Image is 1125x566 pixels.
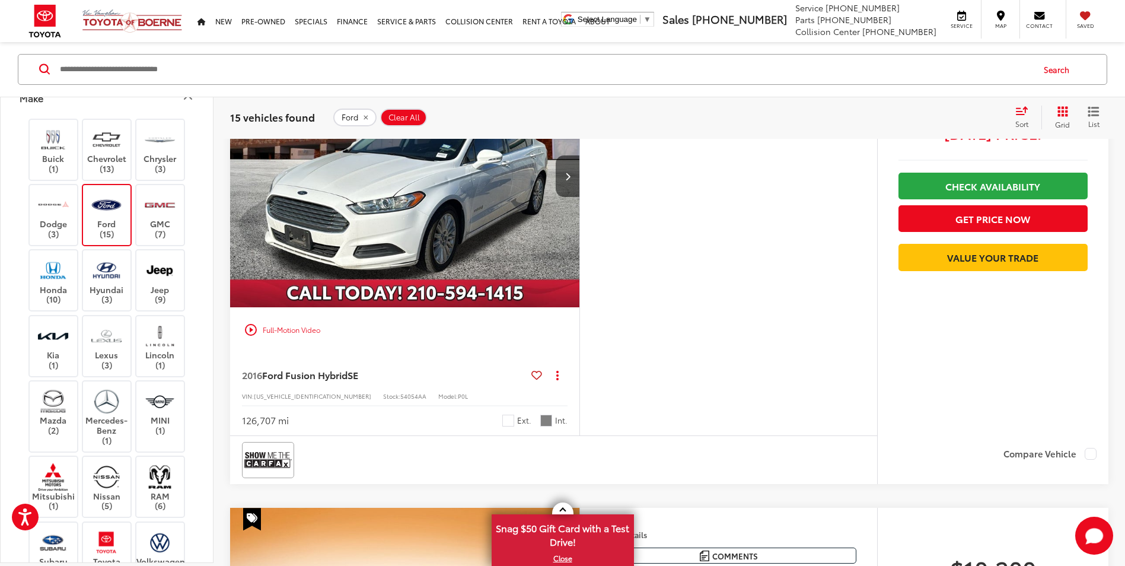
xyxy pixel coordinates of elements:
[692,11,787,27] span: [PHONE_NUMBER]
[30,463,78,511] label: Mitsubishi (1)
[502,415,514,427] span: White
[1003,448,1097,460] label: Compare Vehicle
[254,392,371,400] span: [US_VEHICLE_IDENTIFICATION_NUMBER]
[20,92,43,103] div: Make
[136,126,184,174] label: Chrysler (3)
[556,370,559,380] span: dropdown dots
[826,2,900,14] span: [PHONE_NUMBER]
[1079,106,1108,129] button: List View
[144,126,176,154] img: Vic Vaughan Toyota of Boerne in Boerne, TX)
[230,45,581,308] a: 2016 Ford Fusion Hybrid SE2016 Ford Fusion Hybrid SE2016 Ford Fusion Hybrid SE2016 Ford Fusion Hy...
[144,529,176,557] img: Vic Vaughan Toyota of Boerne in Boerne, TX)
[30,126,78,174] label: Buick (1)
[90,387,123,415] img: Vic Vaughan Toyota of Boerne in Boerne, TX)
[181,91,195,105] div: Make
[90,463,123,491] img: Vic Vaughan Toyota of Boerne in Boerne, TX)
[348,368,358,381] span: SE
[438,392,458,400] span: Model:
[547,364,568,385] button: Actions
[136,322,184,370] label: Lincoln (1)
[230,45,581,309] img: 2016 Ford Fusion Hybrid SE
[601,530,856,539] h4: More Details
[948,22,975,30] span: Service
[82,9,183,33] img: Vic Vaughan Toyota of Boerne
[556,155,579,197] button: Next image
[37,529,69,557] img: Vic Vaughan Toyota of Boerne in Boerne, TX)
[242,414,289,427] div: 126,707 mi
[1015,119,1028,129] span: Sort
[83,256,131,304] label: Hyundai (3)
[1032,55,1086,84] button: Search
[555,415,568,426] span: Int.
[262,368,348,381] span: Ford Fusion Hybrid
[643,15,651,24] span: ▼
[136,256,184,304] label: Jeep (9)
[37,387,69,415] img: Vic Vaughan Toyota of Boerne in Boerne, TX)
[136,191,184,239] label: GMC (7)
[1075,517,1113,555] svg: Start Chat
[37,126,69,154] img: Vic Vaughan Toyota of Boerne in Boerne, TX)
[517,415,531,426] span: Ext.
[898,173,1088,199] a: Check Availability
[383,392,400,400] span: Stock:
[333,109,377,126] button: remove Ford
[898,205,1088,232] button: Get Price Now
[242,392,254,400] span: VIN:
[230,110,315,124] span: 15 vehicles found
[400,392,426,400] span: 54054AA
[1055,119,1070,129] span: Grid
[144,387,176,415] img: Vic Vaughan Toyota of Boerne in Boerne, TX)
[601,548,856,564] button: Comments
[37,463,69,491] img: Vic Vaughan Toyota of Boerne in Boerne, TX)
[83,126,131,174] label: Chevrolet (13)
[242,368,527,381] a: 2016Ford Fusion HybridSE
[83,387,131,446] label: Mercedes-Benz (1)
[540,415,552,427] span: Charcoal Black
[458,392,468,400] span: P0L
[817,14,891,26] span: [PHONE_NUMBER]
[90,191,123,219] img: Vic Vaughan Toyota of Boerne in Boerne, TX)
[30,322,78,370] label: Kia (1)
[243,508,261,530] span: Special
[144,463,176,491] img: Vic Vaughan Toyota of Boerne in Boerne, TX)
[700,551,709,561] img: Comments
[795,26,860,37] span: Collision Center
[90,126,123,154] img: Vic Vaughan Toyota of Boerne in Boerne, TX)
[144,322,176,350] img: Vic Vaughan Toyota of Boerne in Boerne, TX)
[342,113,358,122] span: Ford
[37,256,69,284] img: Vic Vaughan Toyota of Boerne in Boerne, TX)
[862,26,936,37] span: [PHONE_NUMBER]
[37,191,69,219] img: Vic Vaughan Toyota of Boerne in Boerne, TX)
[30,191,78,239] label: Dodge (3)
[1072,22,1098,30] span: Saved
[83,322,131,370] label: Lexus (3)
[1075,517,1113,555] button: Toggle Chat Window
[242,368,262,381] span: 2016
[1,78,214,117] button: MakeMake
[795,14,815,26] span: Parts
[144,191,176,219] img: Vic Vaughan Toyota of Boerne in Boerne, TX)
[1009,106,1041,129] button: Select sort value
[662,11,689,27] span: Sales
[83,191,131,239] label: Ford (15)
[795,2,823,14] span: Service
[380,109,427,126] button: Clear All
[712,551,758,562] span: Comments
[59,55,1032,84] input: Search by Make, Model, or Keyword
[493,516,633,552] span: Snag $50 Gift Card with a Test Drive!
[136,463,184,511] label: RAM (6)
[640,15,640,24] span: ​
[136,387,184,435] label: MINI (1)
[578,15,637,24] span: Select Language
[230,45,581,308] div: 2016 Ford Fusion Hybrid SE 0
[898,244,1088,271] a: Value Your Trade
[30,387,78,435] label: Mazda (2)
[90,529,123,557] img: Vic Vaughan Toyota of Boerne in Boerne, TX)
[90,322,123,350] img: Vic Vaughan Toyota of Boerne in Boerne, TX)
[30,256,78,304] label: Honda (10)
[83,463,131,511] label: Nissan (5)
[37,322,69,350] img: Vic Vaughan Toyota of Boerne in Boerne, TX)
[388,113,420,122] span: Clear All
[1041,106,1079,129] button: Grid View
